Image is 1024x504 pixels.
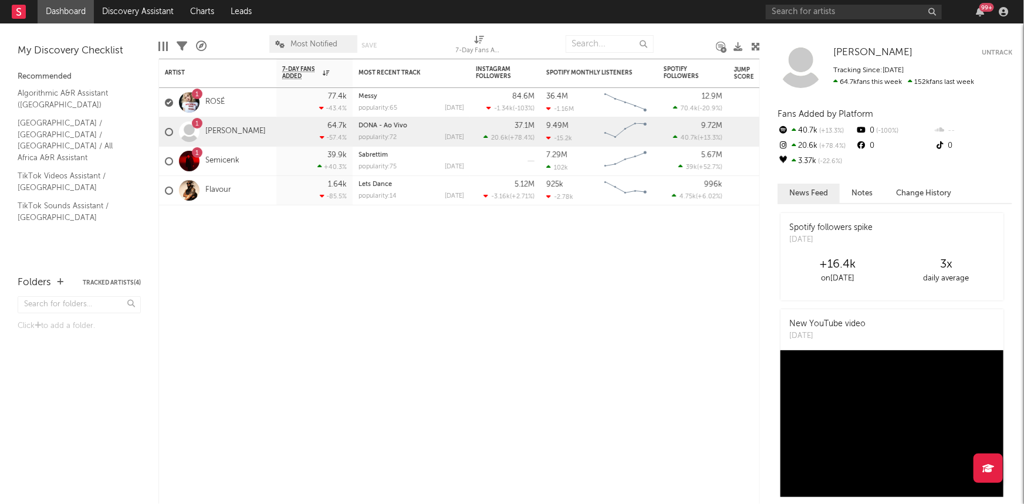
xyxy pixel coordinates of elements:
[515,181,535,188] div: 5.12M
[698,194,721,200] span: +6.02 %
[701,151,722,159] div: 5.67M
[734,96,781,110] div: 72.3
[494,106,513,112] span: -1.34k
[686,164,697,171] span: 39k
[778,154,856,169] div: 3.37k
[359,105,397,111] div: popularity: 65
[515,106,533,112] span: -103 %
[319,104,347,112] div: -43.4 %
[445,134,464,141] div: [DATE]
[359,123,407,129] a: DONA - Ao Vivo
[778,138,856,154] div: 20.6k
[566,35,654,53] input: Search...
[892,272,1001,286] div: daily average
[18,296,141,313] input: Search for folders...
[833,67,904,74] span: Tracking Since: [DATE]
[359,134,397,141] div: popularity: 72
[840,184,884,203] button: Notes
[599,117,652,147] svg: Chart title
[317,163,347,171] div: +40.3 %
[18,170,129,194] a: TikTok Videos Assistant / [GEOGRAPHIC_DATA]
[778,184,840,203] button: News Feed
[18,319,141,333] div: Click to add a folder.
[778,123,856,138] div: 40.7k
[678,163,722,171] div: ( )
[734,184,781,198] div: 60.6
[546,122,569,130] div: 9.49M
[18,70,141,84] div: Recommended
[934,123,1012,138] div: --
[546,93,568,100] div: 36.4M
[783,272,892,286] div: on [DATE]
[320,134,347,141] div: -57.4 %
[320,192,347,200] div: -85.5 %
[874,128,898,134] span: -100 %
[673,104,722,112] div: ( )
[177,29,187,63] div: Filters
[512,194,533,200] span: +2.71 %
[673,134,722,141] div: ( )
[934,138,1012,154] div: 0
[359,181,464,188] div: Lets Dance
[681,135,698,141] span: 40.7k
[892,258,1001,272] div: 3 x
[359,93,464,100] div: Messy
[734,125,781,139] div: 71.5
[359,181,392,188] a: Lets Dance
[359,152,464,158] div: Sabrettim
[196,29,207,63] div: A&R Pipeline
[789,222,873,234] div: Spotify followers spike
[205,127,266,137] a: [PERSON_NAME]
[491,194,510,200] span: -3.16k
[856,138,934,154] div: 0
[510,135,533,141] span: +78.4 %
[83,280,141,286] button: Tracked Artists(4)
[546,193,573,201] div: -2.78k
[359,93,377,100] a: Messy
[817,143,846,150] span: +78.4 %
[328,93,347,100] div: 77.4k
[833,79,902,86] span: 64.7k fans this week
[361,42,377,49] button: Save
[546,69,634,76] div: Spotify Monthly Listeners
[778,110,873,119] span: Fans Added by Platform
[546,181,563,188] div: 925k
[816,158,842,165] span: -22.6 %
[599,176,652,205] svg: Chart title
[327,122,347,130] div: 64.7k
[484,134,535,141] div: ( )
[701,122,722,130] div: 9.72M
[456,44,503,58] div: 7-Day Fans Added (7-Day Fans Added)
[158,29,168,63] div: Edit Columns
[672,192,722,200] div: ( )
[515,122,535,130] div: 37.1M
[833,48,913,57] span: [PERSON_NAME]
[976,7,984,16] button: 99+
[856,123,934,138] div: 0
[327,151,347,159] div: 39.9k
[491,135,508,141] span: 20.6k
[290,40,337,48] span: Most Notified
[445,164,464,170] div: [DATE]
[205,156,239,166] a: Semicenk
[599,147,652,176] svg: Chart title
[680,194,696,200] span: 4.75k
[599,88,652,117] svg: Chart title
[359,193,397,199] div: popularity: 14
[817,128,844,134] span: +13.3 %
[445,105,464,111] div: [DATE]
[546,151,567,159] div: 7.29M
[699,164,721,171] span: +52.7 %
[833,47,913,59] a: [PERSON_NAME]
[359,152,388,158] a: Sabrettim
[884,184,963,203] button: Change History
[18,276,51,290] div: Folders
[359,164,397,170] div: popularity: 75
[282,66,320,80] span: 7-Day Fans Added
[734,66,763,80] div: Jump Score
[546,105,574,113] div: -1.16M
[18,87,129,111] a: Algorithmic A&R Assistant ([GEOGRAPHIC_DATA])
[546,134,572,142] div: -15.2k
[789,234,873,246] div: [DATE]
[702,93,722,100] div: 12.9M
